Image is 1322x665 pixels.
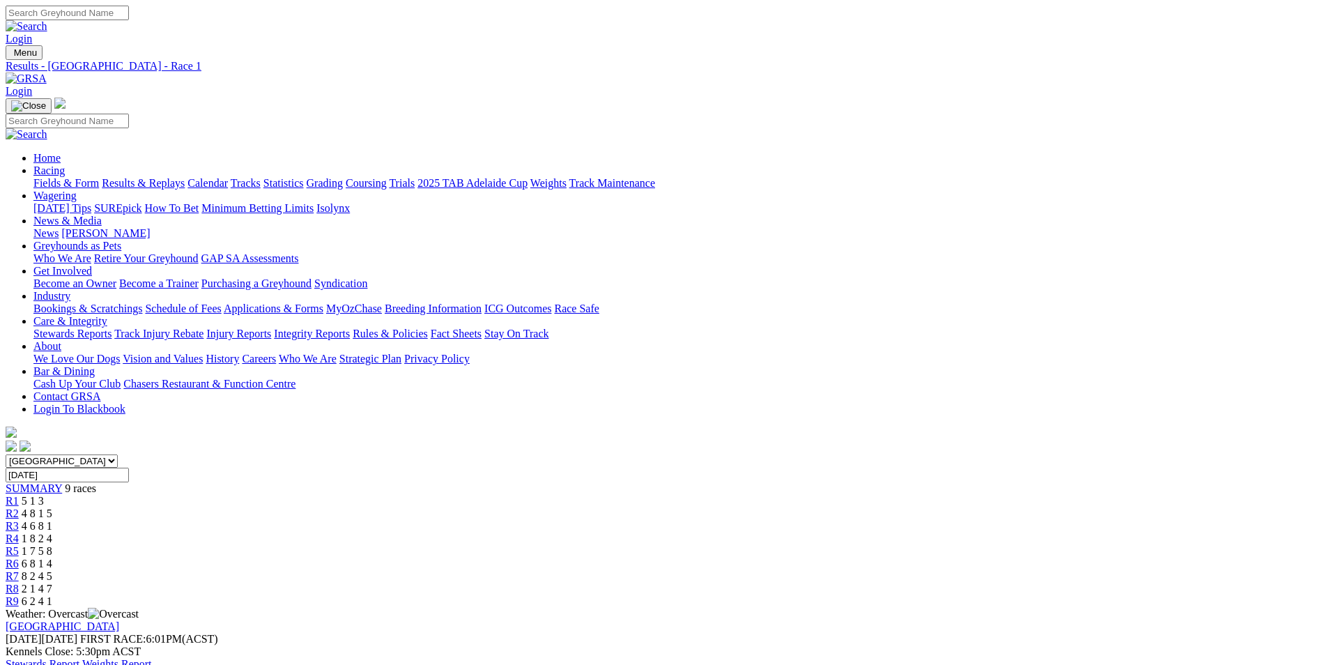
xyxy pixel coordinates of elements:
[22,533,52,544] span: 1 8 2 4
[6,520,19,532] span: R3
[22,595,52,607] span: 6 2 4 1
[339,353,401,365] a: Strategic Plan
[6,633,42,645] span: [DATE]
[22,558,52,570] span: 6 8 1 4
[33,290,70,302] a: Industry
[201,277,312,289] a: Purchasing a Greyhound
[263,177,304,189] a: Statistics
[6,633,77,645] span: [DATE]
[554,303,599,314] a: Race Safe
[33,152,61,164] a: Home
[22,507,52,519] span: 4 8 1 5
[33,240,121,252] a: Greyhounds as Pets
[123,353,203,365] a: Vision and Values
[224,303,323,314] a: Applications & Forms
[6,441,17,452] img: facebook.svg
[33,328,1316,340] div: Care & Integrity
[33,277,116,289] a: Become an Owner
[6,20,47,33] img: Search
[33,390,100,402] a: Contact GRSA
[33,177,1316,190] div: Racing
[22,583,52,595] span: 2 1 4 7
[102,177,185,189] a: Results & Replays
[33,252,1316,265] div: Greyhounds as Pets
[6,72,47,85] img: GRSA
[206,353,239,365] a: History
[404,353,470,365] a: Privacy Policy
[6,507,19,519] a: R2
[6,495,19,507] a: R1
[201,252,299,264] a: GAP SA Assessments
[431,328,482,339] a: Fact Sheets
[33,378,121,390] a: Cash Up Your Club
[6,85,32,97] a: Login
[61,227,150,239] a: [PERSON_NAME]
[6,427,17,438] img: logo-grsa-white.png
[33,190,77,201] a: Wagering
[6,533,19,544] a: R4
[14,47,37,58] span: Menu
[6,6,129,20] input: Search
[33,303,1316,315] div: Industry
[6,33,32,45] a: Login
[316,202,350,214] a: Isolynx
[11,100,46,112] img: Close
[6,128,47,141] img: Search
[33,252,91,264] a: Who We Are
[33,340,61,352] a: About
[6,114,129,128] input: Search
[33,303,142,314] a: Bookings & Scratchings
[80,633,146,645] span: FIRST RACE:
[80,633,218,645] span: 6:01PM(ACST)
[33,277,1316,290] div: Get Involved
[33,365,95,377] a: Bar & Dining
[6,595,19,607] a: R9
[530,177,567,189] a: Weights
[114,328,203,339] a: Track Injury Rebate
[242,353,276,365] a: Careers
[6,545,19,557] a: R5
[22,495,44,507] span: 5 1 3
[22,520,52,532] span: 4 6 8 1
[22,570,52,582] span: 8 2 4 5
[274,328,350,339] a: Integrity Reports
[385,303,482,314] a: Breeding Information
[6,608,139,620] span: Weather: Overcast
[33,227,59,239] a: News
[484,328,548,339] a: Stay On Track
[65,482,96,494] span: 9 races
[6,45,43,60] button: Toggle navigation
[187,177,228,189] a: Calendar
[123,378,295,390] a: Chasers Restaurant & Function Centre
[6,558,19,570] a: R6
[6,570,19,582] span: R7
[307,177,343,189] a: Grading
[33,177,99,189] a: Fields & Form
[33,353,1316,365] div: About
[54,98,66,109] img: logo-grsa-white.png
[33,165,65,176] a: Racing
[6,482,62,494] a: SUMMARY
[231,177,261,189] a: Tracks
[33,265,92,277] a: Get Involved
[33,215,102,227] a: News & Media
[119,277,199,289] a: Become a Trainer
[33,227,1316,240] div: News & Media
[88,608,139,620] img: Overcast
[314,277,367,289] a: Syndication
[6,645,1316,658] div: Kennels Close: 5:30pm ACST
[279,353,337,365] a: Who We Are
[6,583,19,595] a: R8
[20,441,31,452] img: twitter.svg
[33,353,120,365] a: We Love Our Dogs
[201,202,314,214] a: Minimum Betting Limits
[569,177,655,189] a: Track Maintenance
[33,378,1316,390] div: Bar & Dining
